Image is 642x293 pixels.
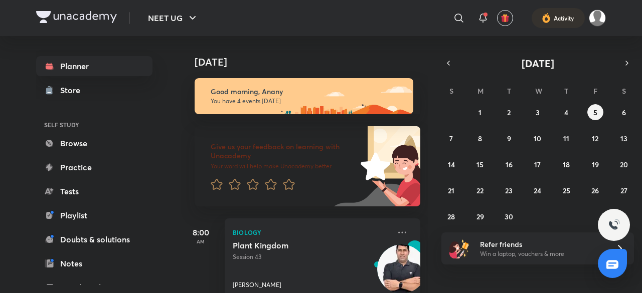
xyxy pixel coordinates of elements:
button: September 29, 2025 [472,208,488,224]
abbr: September 2, 2025 [507,108,511,117]
abbr: September 19, 2025 [592,160,599,169]
button: September 18, 2025 [558,156,574,172]
button: September 13, 2025 [616,130,632,146]
button: September 14, 2025 [443,156,459,172]
p: You have 4 events [DATE] [211,97,404,105]
abbr: Friday [593,86,597,96]
p: Biology [233,226,390,238]
a: Store [36,80,152,100]
img: Anany Minz [589,10,606,27]
abbr: Monday [477,86,484,96]
button: September 8, 2025 [472,130,488,146]
p: Win a laptop, vouchers & more [480,249,603,258]
p: [PERSON_NAME] [233,280,281,289]
abbr: September 24, 2025 [534,186,541,195]
button: September 4, 2025 [558,104,574,120]
p: AM [181,238,221,244]
a: Company Logo [36,11,117,26]
abbr: September 6, 2025 [622,108,626,117]
a: Tests [36,181,152,201]
button: September 17, 2025 [530,156,546,172]
img: Company Logo [36,11,117,23]
img: ttu [608,219,620,231]
abbr: September 8, 2025 [478,134,482,143]
abbr: September 25, 2025 [563,186,570,195]
button: September 5, 2025 [587,104,603,120]
button: September 24, 2025 [530,182,546,198]
button: September 27, 2025 [616,182,632,198]
h6: Give us your feedback on learning with Unacademy [211,142,357,160]
abbr: September 9, 2025 [507,134,511,143]
button: September 30, 2025 [501,208,517,224]
abbr: September 14, 2025 [448,160,455,169]
span: [DATE] [522,57,554,70]
a: Doubts & solutions [36,229,152,249]
button: September 21, 2025 [443,182,459,198]
abbr: September 30, 2025 [505,212,513,221]
abbr: September 12, 2025 [592,134,598,143]
button: September 15, 2025 [472,156,488,172]
button: September 12, 2025 [587,130,603,146]
h5: Plant Kingdom [233,240,358,250]
button: September 10, 2025 [530,130,546,146]
button: September 28, 2025 [443,208,459,224]
p: Your word will help make Unacademy better [211,162,357,170]
abbr: Thursday [564,86,568,96]
button: September 20, 2025 [616,156,632,172]
abbr: September 28, 2025 [447,212,455,221]
a: Browse [36,133,152,153]
abbr: September 27, 2025 [620,186,627,195]
button: September 11, 2025 [558,130,574,146]
abbr: September 5, 2025 [593,108,597,117]
abbr: September 18, 2025 [563,160,570,169]
h6: Refer friends [480,239,603,249]
button: September 16, 2025 [501,156,517,172]
h5: 8:00 [181,226,221,238]
abbr: September 15, 2025 [476,160,484,169]
button: September 7, 2025 [443,130,459,146]
abbr: Tuesday [507,86,511,96]
abbr: Sunday [449,86,453,96]
h6: SELF STUDY [36,116,152,133]
a: Playlist [36,205,152,225]
abbr: September 17, 2025 [534,160,541,169]
img: activity [542,12,551,24]
abbr: September 29, 2025 [476,212,484,221]
a: Notes [36,253,152,273]
abbr: September 20, 2025 [620,160,628,169]
img: referral [449,238,469,258]
button: September 2, 2025 [501,104,517,120]
button: September 25, 2025 [558,182,574,198]
abbr: September 13, 2025 [620,134,627,143]
button: September 22, 2025 [472,182,488,198]
button: September 9, 2025 [501,130,517,146]
a: Practice [36,157,152,177]
button: September 23, 2025 [501,182,517,198]
abbr: September 10, 2025 [534,134,541,143]
div: Store [60,84,86,96]
button: September 3, 2025 [530,104,546,120]
abbr: September 23, 2025 [505,186,513,195]
abbr: September 26, 2025 [591,186,599,195]
abbr: Wednesday [535,86,542,96]
abbr: September 1, 2025 [478,108,481,117]
abbr: September 11, 2025 [563,134,569,143]
h4: [DATE] [195,56,430,68]
abbr: Saturday [622,86,626,96]
button: NEET UG [142,8,205,28]
abbr: September 7, 2025 [449,134,453,143]
img: avatar [501,14,510,23]
abbr: September 4, 2025 [564,108,568,117]
a: Planner [36,56,152,76]
button: avatar [497,10,513,26]
abbr: September 22, 2025 [476,186,484,195]
button: September 26, 2025 [587,182,603,198]
button: September 1, 2025 [472,104,488,120]
img: morning [195,78,413,114]
button: September 6, 2025 [616,104,632,120]
button: [DATE] [455,56,620,70]
h6: Good morning, Anany [211,87,404,96]
img: feedback_image [327,126,420,206]
abbr: September 16, 2025 [506,160,513,169]
abbr: September 21, 2025 [448,186,454,195]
